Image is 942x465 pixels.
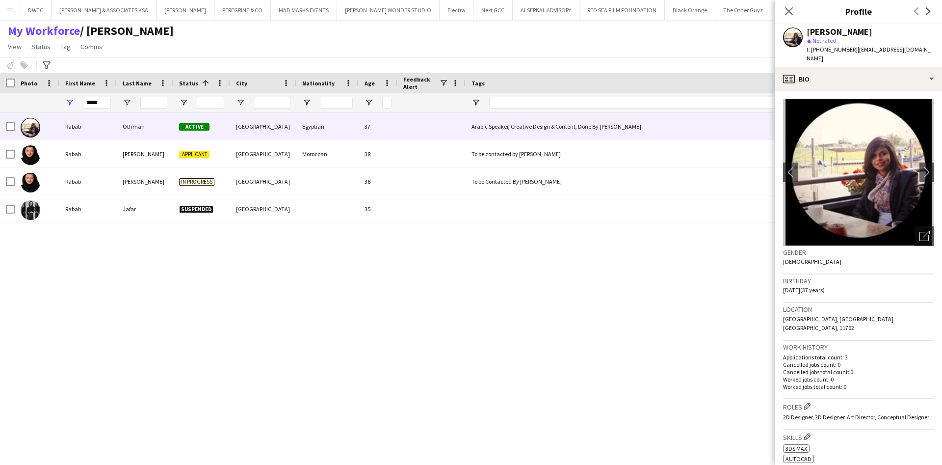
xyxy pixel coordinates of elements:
[21,80,37,87] span: Photo
[365,98,373,107] button: Open Filter Menu
[812,37,836,44] span: Not rated
[296,140,359,167] div: Moroccan
[783,99,934,246] img: Crew avatar or photo
[80,42,103,51] span: Comms
[214,0,271,20] button: PEREGRINE & CO
[807,46,931,62] span: | [EMAIL_ADDRESS][DOMAIN_NAME]
[60,42,71,51] span: Tag
[382,97,392,109] input: Age Filter Input
[471,80,485,87] span: Tags
[579,0,665,20] button: RED SEA FILM FOUNDATION
[807,27,872,36] div: [PERSON_NAME]
[359,140,397,167] div: 38
[320,97,353,109] input: Nationality Filter Input
[59,195,117,222] div: Rabab
[783,354,934,361] p: Applications total count: 3
[27,40,54,53] a: Status
[230,113,296,140] div: [GEOGRAPHIC_DATA]
[230,168,296,195] div: [GEOGRAPHIC_DATA]
[783,413,929,421] span: 2D Designer, 3D Designer, Art Director, Conceptual Designer
[665,0,715,20] button: Black Orange
[296,113,359,140] div: Egyptian
[466,113,868,140] div: Arabic Speaker, Creative Design & Content, Done By [PERSON_NAME]
[117,113,173,140] div: Othman
[179,178,214,186] span: In progress
[31,42,51,51] span: Status
[785,455,811,463] span: Autocad
[230,195,296,222] div: [GEOGRAPHIC_DATA]
[471,98,480,107] button: Open Filter Menu
[915,226,934,246] div: Open photos pop-in
[783,361,934,368] p: Cancelled jobs count: 0
[466,168,868,195] div: To be Contacted By [PERSON_NAME]
[179,80,198,87] span: Status
[157,0,214,20] button: [PERSON_NAME]
[775,5,942,18] h3: Profile
[236,98,245,107] button: Open Filter Menu
[8,42,22,51] span: View
[785,445,807,452] span: 3Ds MAX
[403,76,439,90] span: Feedback Alert
[783,401,934,411] h3: Roles
[783,368,934,376] p: Cancelled jobs total count: 0
[783,315,895,331] span: [GEOGRAPHIC_DATA], [GEOGRAPHIC_DATA], [GEOGRAPHIC_DATA], 11762
[359,168,397,195] div: 38
[117,168,173,195] div: [PERSON_NAME]
[65,80,95,87] span: First Name
[52,0,157,20] button: [PERSON_NAME] & ASSOCIATES KSA
[775,67,942,91] div: Bio
[783,305,934,314] h3: Location
[123,80,152,87] span: Last Name
[783,383,934,390] p: Worked jobs total count: 0
[783,343,934,352] h3: Work history
[179,206,213,213] span: Suspended
[302,80,335,87] span: Nationality
[59,168,117,195] div: Rabab
[179,123,209,131] span: Active
[440,0,473,20] button: Electra
[83,97,111,109] input: First Name Filter Input
[365,80,375,87] span: Age
[715,0,771,20] button: The Other Guyz
[41,59,52,71] app-action-btn: Advanced filters
[359,113,397,140] div: 37
[271,0,337,20] button: MAD MARKS EVENTS
[337,0,440,20] button: [PERSON_NAME] WONDER STUDIO
[783,432,934,442] h3: Skills
[807,46,858,53] span: t. [PHONE_NUMBER]
[473,0,513,20] button: Next GCC
[20,0,52,20] button: DWTC
[21,200,40,220] img: Rabab Jafar
[21,118,40,137] img: Rabab Othman
[123,98,131,107] button: Open Filter Menu
[466,140,868,167] div: To be contacted by [PERSON_NAME]
[59,113,117,140] div: Rabab
[80,24,174,38] span: Julie
[513,0,579,20] button: ALSERKAL ADVISORY
[21,145,40,165] img: Rabab Hassan
[783,258,841,265] span: [DEMOGRAPHIC_DATA]
[117,195,173,222] div: Jafar
[197,97,224,109] input: Status Filter Input
[489,97,863,109] input: Tags Filter Input
[117,140,173,167] div: [PERSON_NAME]
[8,24,80,38] a: My Workforce
[783,286,825,294] span: [DATE] (37 years)
[771,0,840,20] button: GPJ: [PERSON_NAME]
[56,40,75,53] a: Tag
[59,140,117,167] div: Rabab
[302,98,311,107] button: Open Filter Menu
[21,173,40,192] img: Rabab Hassan
[236,80,247,87] span: City
[4,40,26,53] a: View
[783,248,934,257] h3: Gender
[65,98,74,107] button: Open Filter Menu
[179,151,209,158] span: Applicant
[359,195,397,222] div: 35
[179,98,188,107] button: Open Filter Menu
[783,276,934,285] h3: Birthday
[783,376,934,383] p: Worked jobs count: 0
[254,97,290,109] input: City Filter Input
[230,140,296,167] div: [GEOGRAPHIC_DATA]
[140,97,167,109] input: Last Name Filter Input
